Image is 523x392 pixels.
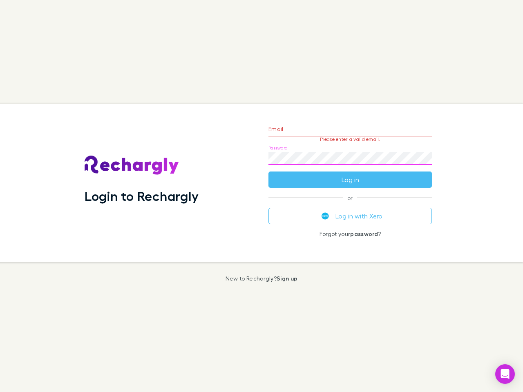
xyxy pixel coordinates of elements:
[350,230,378,237] a: password
[268,208,432,224] button: Log in with Xero
[85,188,199,204] h1: Login to Rechargly
[268,171,432,188] button: Log in
[268,136,432,142] p: Please enter a valid email.
[322,212,329,220] img: Xero's logo
[226,275,298,282] p: New to Rechargly?
[268,231,432,237] p: Forgot your ?
[85,156,179,175] img: Rechargly's Logo
[268,145,288,151] label: Password
[277,275,297,282] a: Sign up
[495,364,515,384] div: Open Intercom Messenger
